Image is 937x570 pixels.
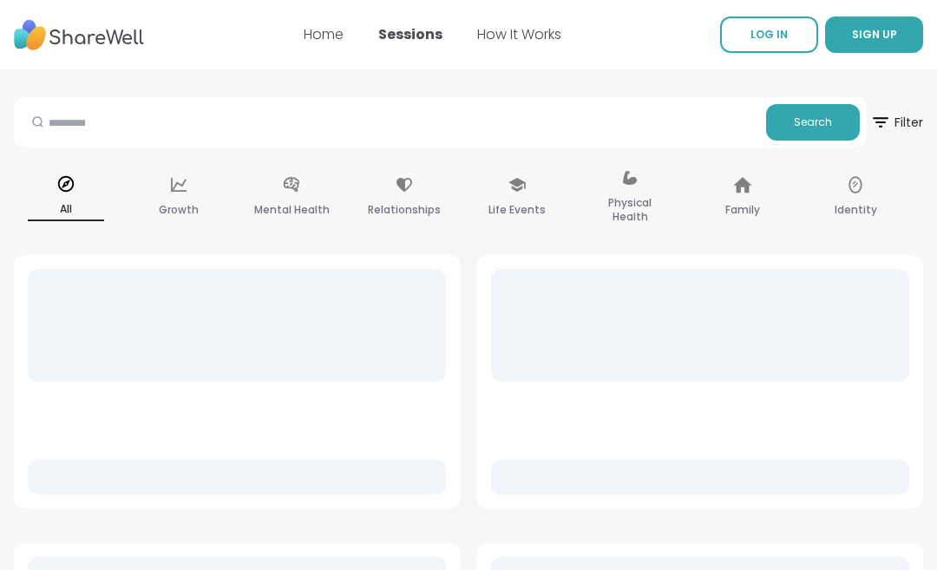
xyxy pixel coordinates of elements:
[720,16,818,53] a: LOG IN
[870,102,923,143] span: Filter
[14,11,144,59] img: ShareWell Nav Logo
[159,200,199,220] p: Growth
[28,199,104,221] p: All
[304,24,344,44] a: Home
[825,16,923,53] button: SIGN UP
[766,104,860,141] button: Search
[794,115,832,130] span: Search
[725,200,760,220] p: Family
[477,24,561,44] a: How It Works
[750,27,788,42] span: LOG IN
[852,27,897,42] span: SIGN UP
[870,97,923,147] button: Filter
[378,24,442,44] a: Sessions
[254,200,330,220] p: Mental Health
[835,200,877,220] p: Identity
[488,200,546,220] p: Life Events
[592,193,668,227] p: Physical Health
[368,200,441,220] p: Relationships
